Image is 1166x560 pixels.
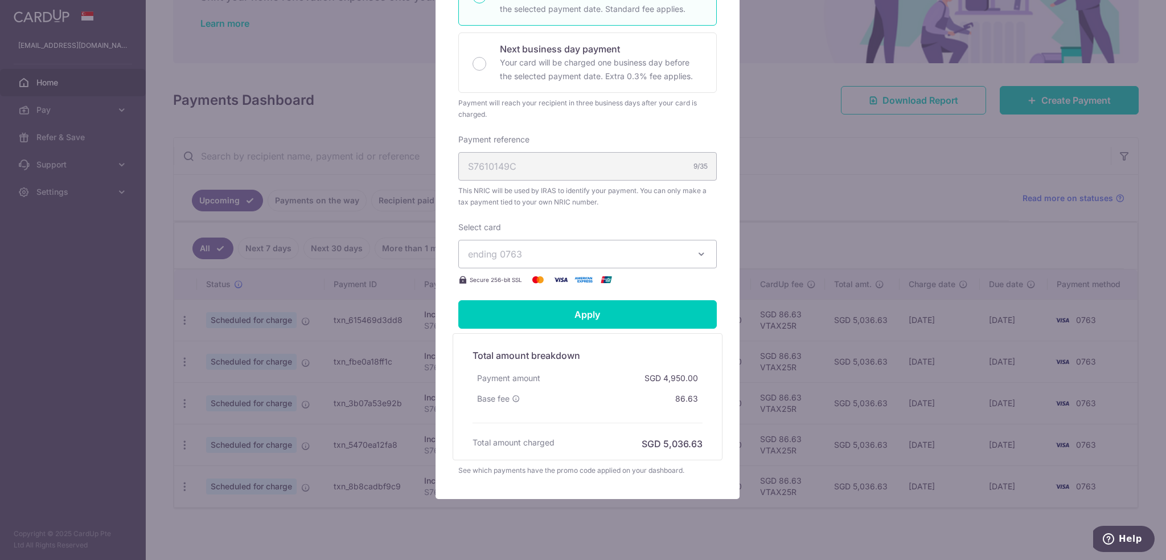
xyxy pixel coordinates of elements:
img: UnionPay [595,273,618,287]
h5: Total amount breakdown [473,349,703,362]
span: Secure 256-bit SSL [470,275,522,284]
button: ending 0763 [458,240,717,268]
span: Base fee [477,393,510,404]
iframe: Opens a widget where you can find more information [1093,526,1155,554]
div: Payment will reach your recipient in three business days after your card is charged. [458,97,717,120]
p: Your card will be charged one business day before the selected payment date. Extra 0.3% fee applies. [500,56,703,83]
div: 9/35 [693,161,708,172]
p: Next business day payment [500,42,703,56]
div: Payment amount [473,368,545,389]
div: 86.63 [671,389,703,409]
label: Payment reference [458,134,529,145]
div: SGD 4,950.00 [640,368,703,389]
h6: SGD 5,036.63 [642,437,703,451]
img: Visa [549,273,572,287]
h6: Total amount charged [473,437,555,448]
div: See which payments have the promo code applied on your dashboard. [458,465,717,476]
span: This NRIC will be used by IRAS to identify your payment. You can only make a tax payment tied to ... [458,185,717,208]
label: Select card [458,222,501,233]
span: ending 0763 [468,248,522,260]
input: Apply [458,300,717,329]
img: American Express [572,273,595,287]
img: Mastercard [527,273,549,287]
